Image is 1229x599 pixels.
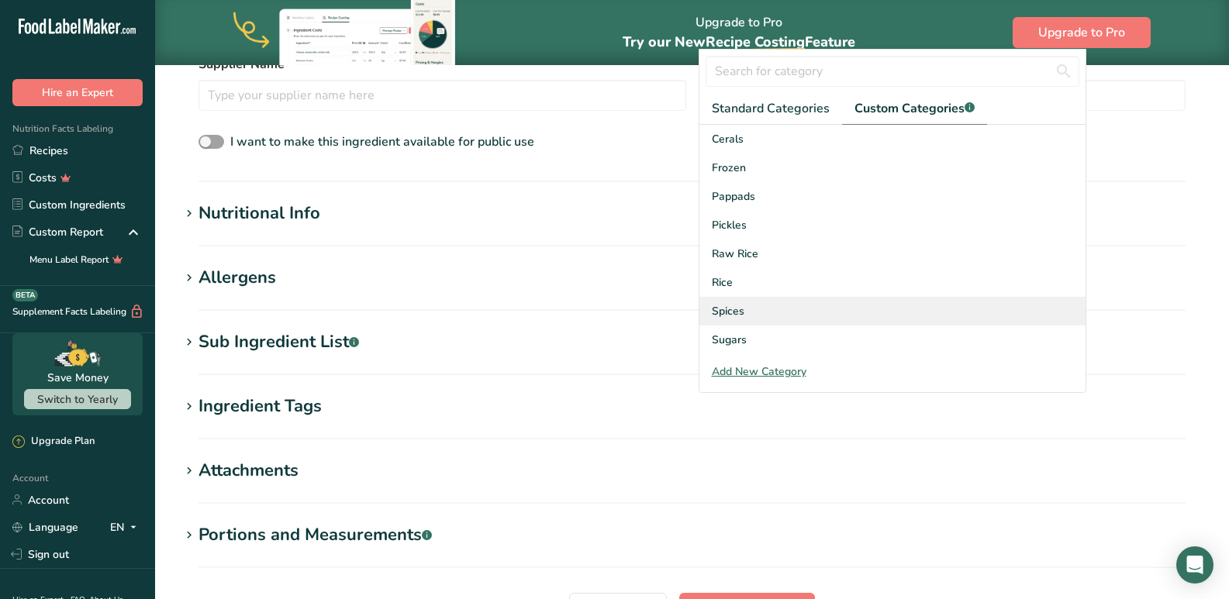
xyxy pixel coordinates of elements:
div: Upgrade to Pro [623,1,855,65]
button: Hire an Expert [12,79,143,106]
div: Nutritional Info [199,201,320,226]
div: Add New Category [699,363,1086,380]
span: Spices [712,303,744,319]
input: Type your supplier name here [199,80,686,111]
span: Standard Categories [712,99,830,118]
button: Switch to Yearly [24,389,131,409]
div: Save Money [47,370,109,386]
span: Sugars [712,332,747,348]
div: Allergens [199,265,276,291]
div: Upgrade Plan [12,434,95,449]
div: Sub Ingredient List [199,329,359,355]
div: BETA [12,289,38,301]
div: EN [110,518,143,536]
a: Language [12,514,78,541]
div: Custom Report [12,224,103,240]
div: Open Intercom Messenger [1176,546,1213,584]
span: Try our New Feature [623,33,855,51]
span: Pappads [712,188,755,205]
span: Frozen [712,160,746,176]
button: Upgrade to Pro [1013,17,1151,48]
div: Ingredient Tags [199,394,322,419]
span: Switch to Yearly [37,392,118,407]
span: Cerals [712,131,744,147]
div: Portions and Measurements [199,522,432,548]
span: Custom Categories [854,99,975,118]
span: Upgrade to Pro [1038,23,1125,42]
span: I want to make this ingredient available for public use [230,133,534,150]
span: Rice [712,274,733,291]
div: Attachments [199,458,299,484]
span: Pickles [712,217,747,233]
input: Search for category [706,56,1079,87]
span: Raw Rice [712,246,758,262]
span: Recipe Costing [706,33,805,51]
